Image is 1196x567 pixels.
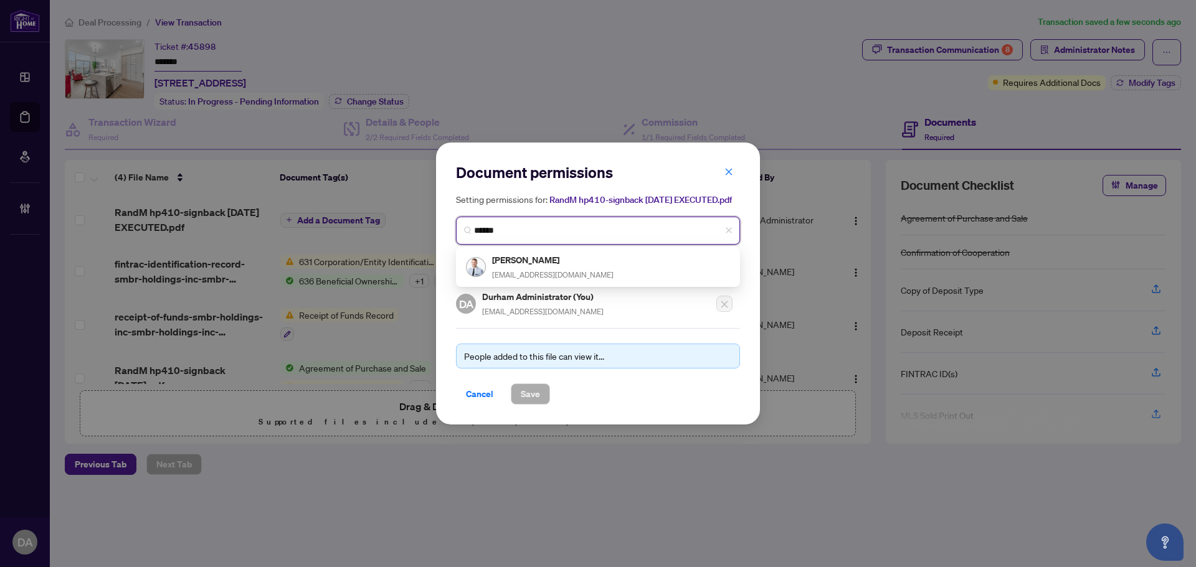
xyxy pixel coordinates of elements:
[464,349,732,363] div: People added to this file can view it...
[511,383,550,405] button: Save
[1146,523,1184,561] button: Open asap
[464,227,472,234] img: search_icon
[466,384,493,404] span: Cancel
[456,192,740,207] h5: Setting permissions for:
[467,258,485,276] img: Profile Icon
[725,227,733,234] span: close
[492,270,614,279] span: [EMAIL_ADDRESS][DOMAIN_NAME]
[456,162,740,182] h2: Document permissions
[482,289,604,304] h5: Durham Administrator (You)
[492,253,614,267] h5: [PERSON_NAME]
[724,167,733,176] span: close
[549,194,732,205] span: RandM hp410-signback [DATE] EXECUTED.pdf
[456,383,503,405] button: Cancel
[482,307,604,316] span: [EMAIL_ADDRESS][DOMAIN_NAME]
[458,296,473,312] span: DA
